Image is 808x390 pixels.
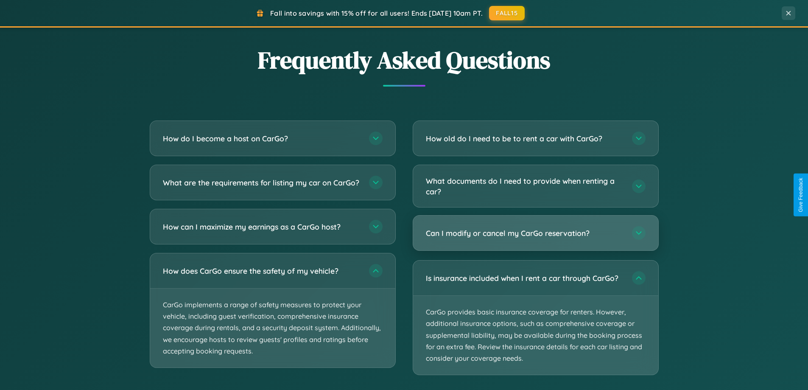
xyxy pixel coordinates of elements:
h3: What are the requirements for listing my car on CarGo? [163,177,361,188]
h2: Frequently Asked Questions [150,44,659,76]
h3: Can I modify or cancel my CarGo reservation? [426,228,623,238]
h3: Is insurance included when I rent a car through CarGo? [426,273,623,283]
span: Fall into savings with 15% off for all users! Ends [DATE] 10am PT. [270,9,483,17]
h3: How does CarGo ensure the safety of my vehicle? [163,266,361,276]
h3: How can I maximize my earnings as a CarGo host? [163,222,361,232]
h3: What documents do I need to provide when renting a car? [426,176,623,196]
div: Give Feedback [798,178,804,212]
h3: How old do I need to be to rent a car with CarGo? [426,133,623,144]
button: FALL15 [489,6,525,20]
p: CarGo provides basic insurance coverage for renters. However, additional insurance options, such ... [413,296,658,375]
p: CarGo implements a range of safety measures to protect your vehicle, including guest verification... [150,289,395,368]
h3: How do I become a host on CarGo? [163,133,361,144]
